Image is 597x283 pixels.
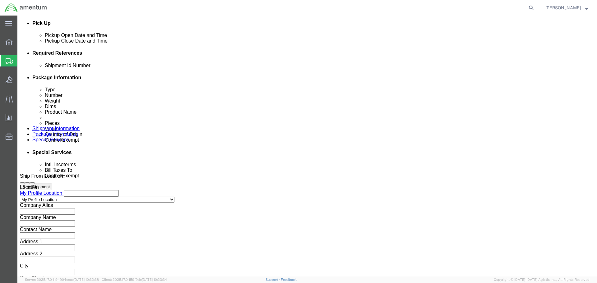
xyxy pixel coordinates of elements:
[281,278,297,281] a: Feedback
[545,4,588,11] button: [PERSON_NAME]
[102,278,167,281] span: Client: 2025.17.0-159f9de
[4,3,47,12] img: logo
[142,278,167,281] span: [DATE] 10:23:34
[545,4,581,11] span: Rosario Aguirre
[74,278,99,281] span: [DATE] 10:32:38
[25,278,99,281] span: Server: 2025.17.0-1194904eeae
[266,278,281,281] a: Support
[17,16,597,276] iframe: FS Legacy Container
[494,277,590,282] span: Copyright © [DATE]-[DATE] Agistix Inc., All Rights Reserved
